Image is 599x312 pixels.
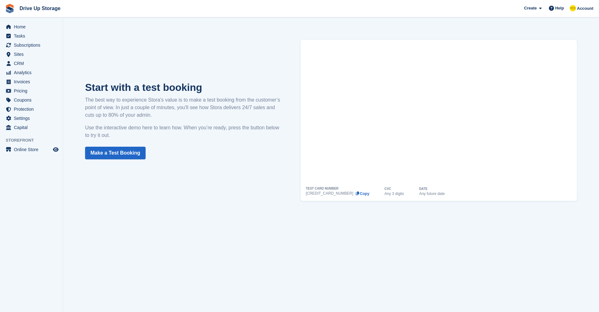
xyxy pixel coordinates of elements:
a: menu [3,68,60,77]
span: Pricing [14,86,52,95]
a: menu [3,77,60,86]
img: stora-icon-8386f47178a22dfd0bd8f6a31ec36ba5ce8667c1dd55bd0f319d3a0aa187defe.svg [5,4,14,13]
span: Storefront [6,137,63,144]
p: The best way to experience Stora’s value is to make a test booking from the customer’s point of v... [85,96,282,119]
span: Account [577,5,593,12]
a: menu [3,96,60,104]
a: Drive Up Storage [17,3,63,14]
span: Online Store [14,145,52,154]
span: Subscriptions [14,41,52,50]
strong: Start with a test booking [85,82,202,93]
a: menu [3,123,60,132]
p: Use the interactive demo here to learn how. When you’re ready, press the button below to try it out. [85,124,282,139]
a: menu [3,50,60,59]
a: Preview store [52,146,60,153]
span: Capital [14,123,52,132]
a: menu [3,41,60,50]
span: Invoices [14,77,52,86]
span: Home [14,22,52,31]
div: Any future date [419,192,445,196]
div: CVC [384,187,391,191]
span: Tasks [14,32,52,40]
a: menu [3,59,60,68]
a: Make a Test Booking [85,147,146,159]
div: DATE [419,187,427,191]
a: menu [3,86,60,95]
div: Any 3 digits [384,192,404,196]
a: menu [3,114,60,123]
button: Copy [355,191,369,196]
span: Analytics [14,68,52,77]
span: Settings [14,114,52,123]
span: Help [555,5,564,11]
div: [CREDIT_CARD_NUMBER] [306,191,353,195]
img: Crispin Vitoria [570,5,576,11]
a: menu [3,105,60,114]
span: Protection [14,105,52,114]
span: Sites [14,50,52,59]
div: TEST CARD NUMBER [306,187,338,190]
a: menu [3,32,60,40]
span: CRM [14,59,52,68]
iframe: How to Place a Test Booking [306,40,572,187]
span: Create [524,5,537,11]
a: menu [3,145,60,154]
span: Coupons [14,96,52,104]
a: menu [3,22,60,31]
